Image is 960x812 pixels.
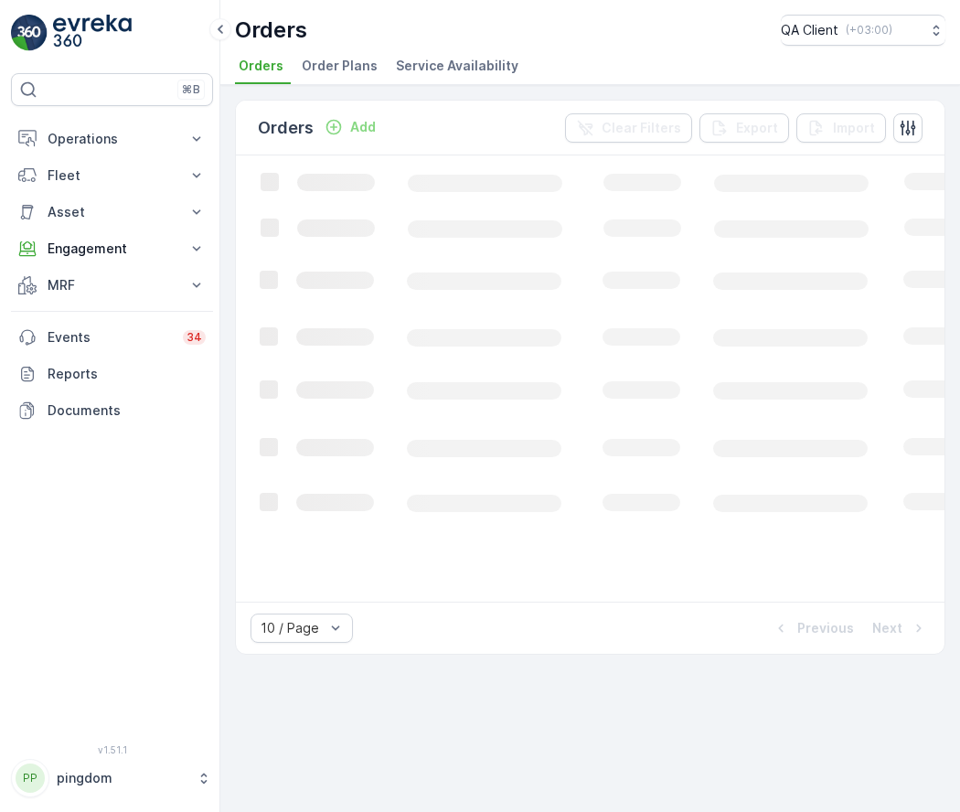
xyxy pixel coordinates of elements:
[781,15,945,46] button: QA Client(+03:00)
[396,57,518,75] span: Service Availability
[11,15,48,51] img: logo
[872,619,902,637] p: Next
[187,330,202,345] p: 34
[11,319,213,356] a: Events34
[770,617,856,639] button: Previous
[602,119,681,137] p: Clear Filters
[48,365,206,383] p: Reports
[11,392,213,429] a: Documents
[699,113,789,143] button: Export
[57,769,187,787] p: pingdom
[11,157,213,194] button: Fleet
[11,194,213,230] button: Asset
[797,619,854,637] p: Previous
[48,203,176,221] p: Asset
[48,276,176,294] p: MRF
[48,240,176,258] p: Engagement
[833,119,875,137] p: Import
[11,356,213,392] a: Reports
[48,166,176,185] p: Fleet
[53,15,132,51] img: logo_light-DOdMpM7g.png
[48,328,172,347] p: Events
[182,82,200,97] p: ⌘B
[870,617,930,639] button: Next
[48,130,176,148] p: Operations
[11,744,213,755] span: v 1.51.1
[258,115,314,141] p: Orders
[302,57,378,75] span: Order Plans
[11,230,213,267] button: Engagement
[48,401,206,420] p: Documents
[11,759,213,797] button: PPpingdom
[846,23,892,37] p: ( +03:00 )
[16,764,45,793] div: PP
[796,113,886,143] button: Import
[239,57,283,75] span: Orders
[736,119,778,137] p: Export
[235,16,307,45] p: Orders
[11,121,213,157] button: Operations
[317,116,383,138] button: Add
[565,113,692,143] button: Clear Filters
[350,118,376,136] p: Add
[781,21,838,39] p: QA Client
[11,267,213,304] button: MRF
